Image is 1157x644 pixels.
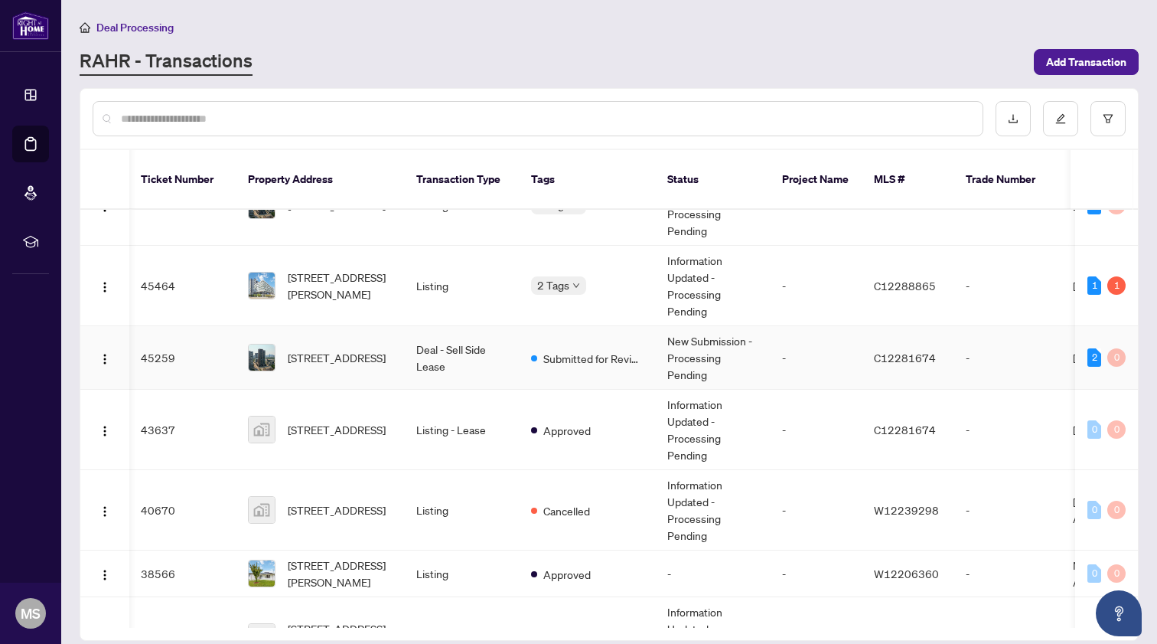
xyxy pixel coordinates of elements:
img: Logo [99,353,111,365]
div: 0 [1107,348,1126,367]
span: 2 Tags [537,276,569,294]
div: 0 [1087,501,1101,519]
span: Approved [543,566,591,583]
span: Cancelled [543,502,590,519]
td: - [770,551,862,597]
img: Logo [99,569,111,581]
span: down [572,282,580,289]
td: - [953,326,1061,390]
th: Tags [519,150,655,210]
th: Ticket Number [129,150,236,210]
td: New Submission - Processing Pending [655,326,770,390]
td: - [770,390,862,470]
button: Logo [93,417,117,442]
span: filter [1103,113,1113,124]
img: thumbnail-img [249,345,275,371]
button: Logo [93,561,117,586]
a: RAHR - Transactions [80,48,253,76]
button: Add Transaction [1034,49,1139,75]
span: W12239298 [874,503,939,517]
td: 40670 [129,470,236,551]
img: thumbnail-img [249,417,275,443]
span: C12281674 [874,351,936,364]
td: Listing [404,246,519,326]
td: Information Updated - Processing Pending [655,390,770,470]
button: Open asap [1096,590,1142,636]
img: thumbnail-img [249,273,275,299]
td: - [953,390,1061,470]
span: Approved [543,422,591,439]
span: Add Transaction [1046,50,1126,74]
td: - [770,470,862,551]
div: 0 [1107,501,1126,519]
img: Logo [99,425,111,437]
span: [STREET_ADDRESS][PERSON_NAME] [288,557,392,590]
th: Trade Number [953,150,1061,210]
td: - [770,246,862,326]
td: - [953,470,1061,551]
td: 43637 [129,390,236,470]
td: - [953,246,1061,326]
th: MLS # [862,150,953,210]
div: 1 [1107,276,1126,295]
span: W12206360 [874,567,939,580]
span: [STREET_ADDRESS] [288,349,386,366]
span: edit [1055,113,1066,124]
th: Status [655,150,770,210]
th: Project Name [770,150,862,210]
th: Transaction Type [404,150,519,210]
span: [STREET_ADDRESS] [288,421,386,438]
span: Submitted for Review [543,350,643,367]
td: 45259 [129,326,236,390]
span: [STREET_ADDRESS] [288,502,386,518]
div: 0 [1107,564,1126,583]
button: Logo [93,345,117,370]
span: [STREET_ADDRESS][PERSON_NAME] [288,269,392,302]
button: download [996,101,1031,136]
img: logo [12,11,49,40]
span: MS [21,603,41,624]
td: 45464 [129,246,236,326]
td: 38566 [129,551,236,597]
span: home [80,22,90,33]
button: filter [1090,101,1126,136]
span: Deal Processing [96,21,174,34]
td: Listing [404,551,519,597]
img: Logo [99,281,111,293]
span: C12288865 [874,279,936,293]
td: - [953,551,1061,597]
td: Listing [404,470,519,551]
div: 2 [1087,348,1101,367]
div: 0 [1087,564,1101,583]
button: edit [1043,101,1078,136]
span: C12281674 [874,423,936,436]
td: Information Updated - Processing Pending [655,246,770,326]
span: download [1008,113,1018,124]
button: Logo [93,273,117,298]
div: 1 [1087,276,1101,295]
td: - [655,551,770,597]
td: Information Updated - Processing Pending [655,470,770,551]
td: Deal - Sell Side Lease [404,326,519,390]
th: Property Address [236,150,404,210]
button: Logo [93,498,117,522]
div: 0 [1107,420,1126,439]
td: Listing - Lease [404,390,519,470]
img: thumbnail-img [249,561,275,587]
div: 0 [1087,420,1101,439]
img: thumbnail-img [249,497,275,523]
td: - [770,326,862,390]
img: Logo [99,505,111,518]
